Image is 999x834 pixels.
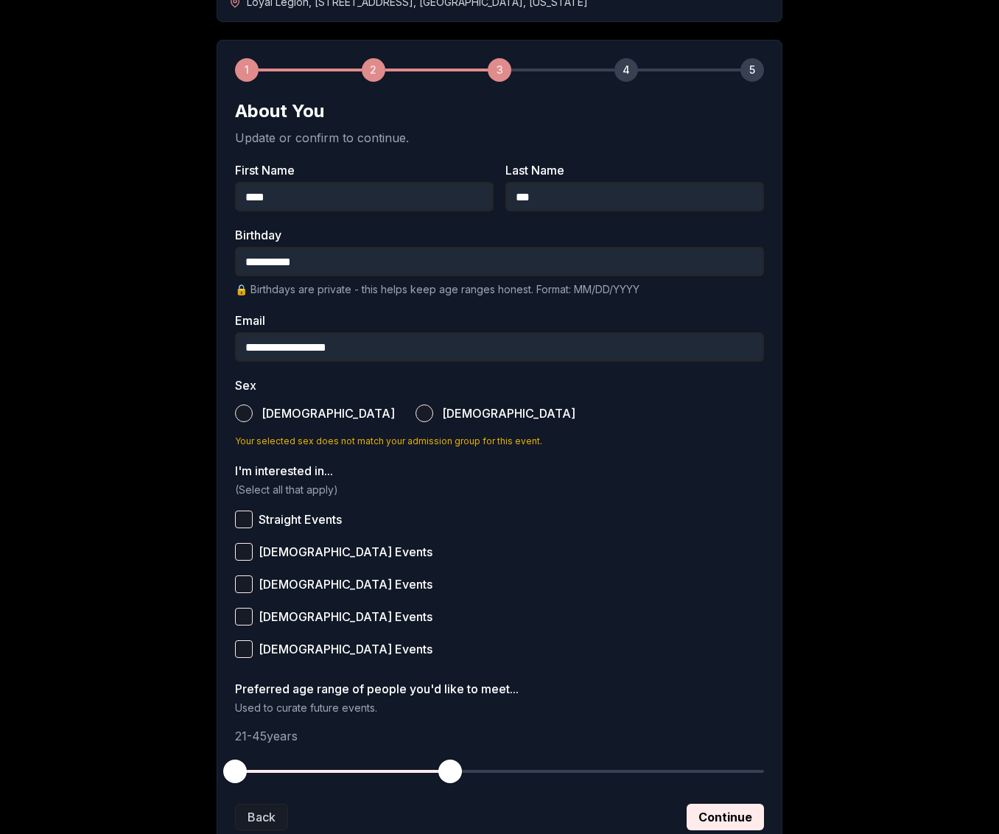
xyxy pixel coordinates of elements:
[235,511,253,528] button: Straight Events
[235,229,764,241] label: Birthday
[235,727,764,745] p: 21 - 45 years
[235,465,764,477] label: I'm interested in...
[235,435,764,447] p: Your selected sex does not match your admission group for this event.
[687,804,764,830] button: Continue
[259,546,432,558] span: [DEMOGRAPHIC_DATA] Events
[488,58,511,82] div: 3
[259,643,432,655] span: [DEMOGRAPHIC_DATA] Events
[442,407,575,419] span: [DEMOGRAPHIC_DATA]
[259,611,432,623] span: [DEMOGRAPHIC_DATA] Events
[262,407,395,419] span: [DEMOGRAPHIC_DATA]
[235,483,764,497] p: (Select all that apply)
[235,543,253,561] button: [DEMOGRAPHIC_DATA] Events
[235,804,288,830] button: Back
[235,282,764,297] p: 🔒 Birthdays are private - this helps keep age ranges honest. Format: MM/DD/YYYY
[235,683,764,695] label: Preferred age range of people you'd like to meet...
[614,58,638,82] div: 4
[259,578,432,590] span: [DEMOGRAPHIC_DATA] Events
[235,404,253,422] button: [DEMOGRAPHIC_DATA]
[740,58,764,82] div: 5
[235,640,253,658] button: [DEMOGRAPHIC_DATA] Events
[416,404,433,422] button: [DEMOGRAPHIC_DATA]
[235,164,494,176] label: First Name
[235,575,253,593] button: [DEMOGRAPHIC_DATA] Events
[235,99,764,123] h2: About You
[259,514,342,525] span: Straight Events
[235,608,253,625] button: [DEMOGRAPHIC_DATA] Events
[235,379,764,391] label: Sex
[235,58,259,82] div: 1
[362,58,385,82] div: 2
[235,315,764,326] label: Email
[235,129,764,147] p: Update or confirm to continue.
[505,164,764,176] label: Last Name
[235,701,764,715] p: Used to curate future events.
